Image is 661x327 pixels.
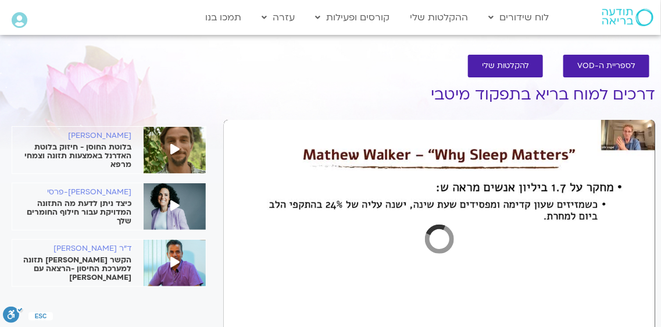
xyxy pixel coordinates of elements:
h6: [PERSON_NAME] [12,131,131,140]
h1: דרכים למוח בריא בתפקוד מיטבי [224,86,655,104]
a: קורסים ופעילות [310,6,396,29]
a: [PERSON_NAME]-פרסי כיצד ניתן לדעת מה התזונה המדויקת עבור חילוף החומרים שלך [12,188,206,226]
a: ההקלטות שלי [405,6,474,29]
a: לספריית ה-VOD [563,55,649,77]
img: %D7%A0%D7%90%D7%93%D7%A8-%D7%91%D7%95%D7%98%D7%95-scaled-1.jpg [144,240,206,286]
a: לוח שידורים [483,6,555,29]
a: תמכו בנו [200,6,248,29]
a: ד"ר [PERSON_NAME] הקשר [PERSON_NAME] תזונה למערכת החיסון -הרצאה עם [PERSON_NAME] [12,244,206,282]
a: להקלטות שלי [468,55,543,77]
a: [PERSON_NAME] בלוטת החוסן - חיזוק בלוטת האדרנל באמצעות תזונה וצמחי מרפא [12,131,206,169]
img: תודעה בריאה [602,9,653,26]
p: בלוטת החוסן - חיזוק בלוטת האדרנל באמצעות תזונה וצמחי מרפא [12,143,131,169]
p: כיצד ניתן לדעת מה התזונה המדויקת עבור חילוף החומרים שלך [12,200,131,226]
span: להקלטות שלי [482,62,529,70]
img: %D7%A4%D7%96%D7%99%D7%AA-%D7%A4%D7%A8%D7%98%D7%95%D7%A9-%D7%A4%D7%A8%D7%A1%D7%99-scaled-e16232170... [144,183,206,230]
h6: ד"ר [PERSON_NAME] [12,244,131,253]
span: לספריית ה-VOD [577,62,635,70]
a: עזרה [256,6,301,29]
h6: [PERSON_NAME]-פרסי [12,188,131,197]
p: הקשר [PERSON_NAME] תזונה למערכת החיסון -הרצאה עם [PERSON_NAME] [12,256,131,282]
img: %D7%99%D7%92%D7%90%D7%9C-%D7%A7%D7%95%D7%98%D7%99%D7%9F.jpg [144,127,206,173]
